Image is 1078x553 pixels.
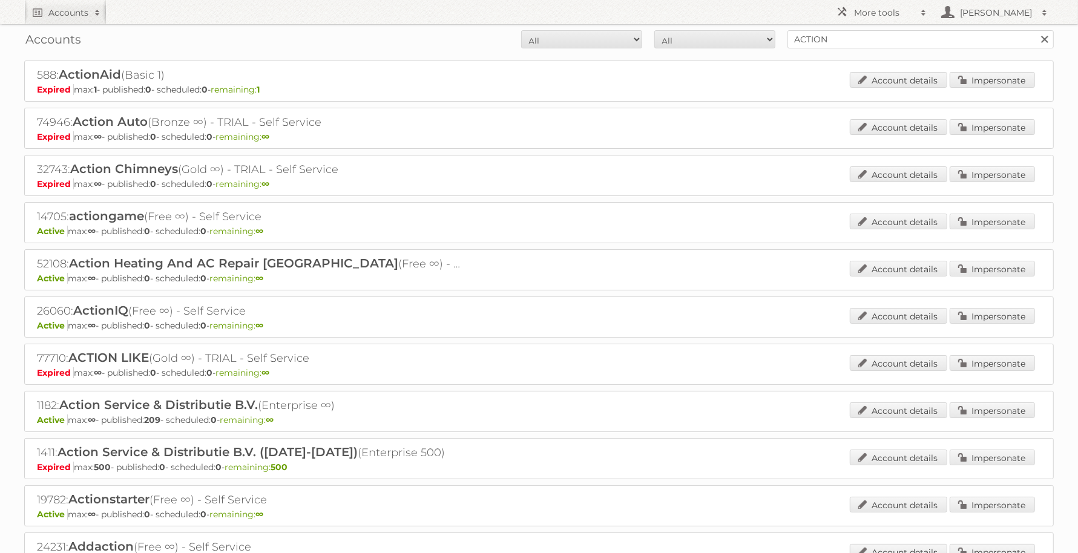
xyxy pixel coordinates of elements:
[266,414,274,425] strong: ∞
[37,226,68,237] span: Active
[209,226,263,237] span: remaining:
[854,7,915,19] h2: More tools
[37,320,68,331] span: Active
[215,367,269,378] span: remaining:
[255,320,263,331] strong: ∞
[37,303,461,319] h2: 26060: (Free ∞) - Self Service
[950,402,1035,418] a: Impersonate
[850,166,947,182] a: Account details
[144,509,150,520] strong: 0
[209,509,263,520] span: remaining:
[59,398,258,412] span: Action Service & Distributie B.V.
[37,367,1041,378] p: max: - published: - scheduled: -
[37,367,74,378] span: Expired
[209,320,263,331] span: remaining:
[88,226,96,237] strong: ∞
[261,178,269,189] strong: ∞
[37,131,74,142] span: Expired
[950,450,1035,465] a: Impersonate
[37,273,68,284] span: Active
[159,462,165,473] strong: 0
[37,162,461,177] h2: 32743: (Gold ∞) - TRIAL - Self Service
[37,509,68,520] span: Active
[215,462,222,473] strong: 0
[88,320,96,331] strong: ∞
[37,114,461,130] h2: 74946: (Bronze ∞) - TRIAL - Self Service
[94,178,102,189] strong: ∞
[200,320,206,331] strong: 0
[255,226,263,237] strong: ∞
[206,367,212,378] strong: 0
[37,462,74,473] span: Expired
[88,509,96,520] strong: ∞
[73,114,148,129] span: Action Auto
[37,84,1041,95] p: max: - published: - scheduled: -
[69,209,144,223] span: actiongame
[950,119,1035,135] a: Impersonate
[37,398,461,413] h2: 1182: (Enterprise ∞)
[73,303,128,318] span: ActionIQ
[255,273,263,284] strong: ∞
[37,462,1041,473] p: max: - published: - scheduled: -
[211,414,217,425] strong: 0
[94,84,97,95] strong: 1
[850,450,947,465] a: Account details
[150,131,156,142] strong: 0
[37,445,461,460] h2: 1411: (Enterprise 500)
[37,256,461,272] h2: 52108: (Free ∞) - Self Service
[255,509,263,520] strong: ∞
[94,131,102,142] strong: ∞
[69,256,398,270] span: Action Heating And AC Repair [GEOGRAPHIC_DATA]
[950,308,1035,324] a: Impersonate
[225,462,288,473] span: remaining:
[37,178,1041,189] p: max: - published: - scheduled: -
[850,261,947,276] a: Account details
[200,226,206,237] strong: 0
[59,67,121,82] span: ActionAid
[58,445,358,459] span: Action Service & Distributie B.V. ([DATE]-[DATE])
[202,84,208,95] strong: 0
[94,462,111,473] strong: 500
[94,367,102,378] strong: ∞
[215,178,269,189] span: remaining:
[950,261,1035,276] a: Impersonate
[144,320,150,331] strong: 0
[37,209,461,224] h2: 14705: (Free ∞) - Self Service
[950,355,1035,371] a: Impersonate
[200,509,206,520] strong: 0
[850,497,947,512] a: Account details
[850,402,947,418] a: Account details
[950,72,1035,88] a: Impersonate
[220,414,274,425] span: remaining:
[257,84,260,95] strong: 1
[37,226,1041,237] p: max: - published: - scheduled: -
[200,273,206,284] strong: 0
[209,273,263,284] span: remaining:
[850,355,947,371] a: Account details
[261,131,269,142] strong: ∞
[37,414,68,425] span: Active
[850,119,947,135] a: Account details
[88,273,96,284] strong: ∞
[48,7,88,19] h2: Accounts
[37,509,1041,520] p: max: - published: - scheduled: -
[37,414,1041,425] p: max: - published: - scheduled: -
[850,214,947,229] a: Account details
[144,273,150,284] strong: 0
[70,162,178,176] span: Action Chimneys
[37,178,74,189] span: Expired
[850,308,947,324] a: Account details
[37,350,461,366] h2: 77710: (Gold ∞) - TRIAL - Self Service
[211,84,260,95] span: remaining:
[145,84,151,95] strong: 0
[37,492,461,508] h2: 19782: (Free ∞) - Self Service
[37,131,1041,142] p: max: - published: - scheduled: -
[37,320,1041,331] p: max: - published: - scheduled: -
[957,7,1036,19] h2: [PERSON_NAME]
[850,72,947,88] a: Account details
[261,367,269,378] strong: ∞
[950,214,1035,229] a: Impersonate
[144,414,160,425] strong: 209
[68,350,149,365] span: ACTION LIKE
[206,178,212,189] strong: 0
